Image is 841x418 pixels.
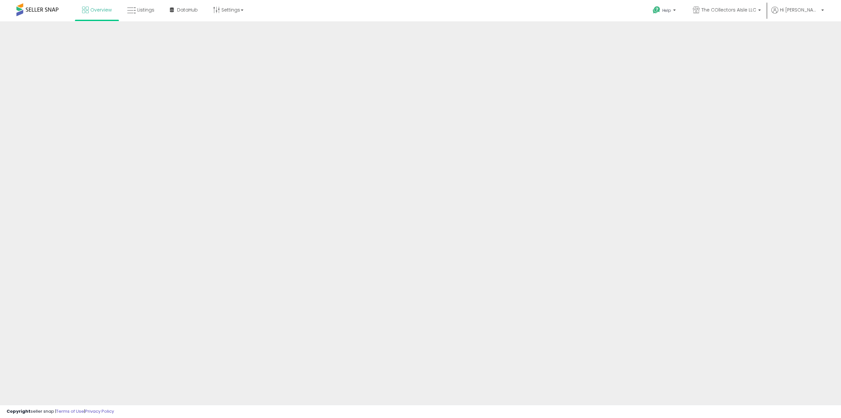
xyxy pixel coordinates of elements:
[701,7,756,13] span: The COllectors AIsle LLC
[662,8,671,13] span: Help
[771,7,824,21] a: Hi [PERSON_NAME]
[90,7,112,13] span: Overview
[137,7,154,13] span: Listings
[652,6,661,14] i: Get Help
[648,1,682,21] a: Help
[780,7,819,13] span: Hi [PERSON_NAME]
[177,7,198,13] span: DataHub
